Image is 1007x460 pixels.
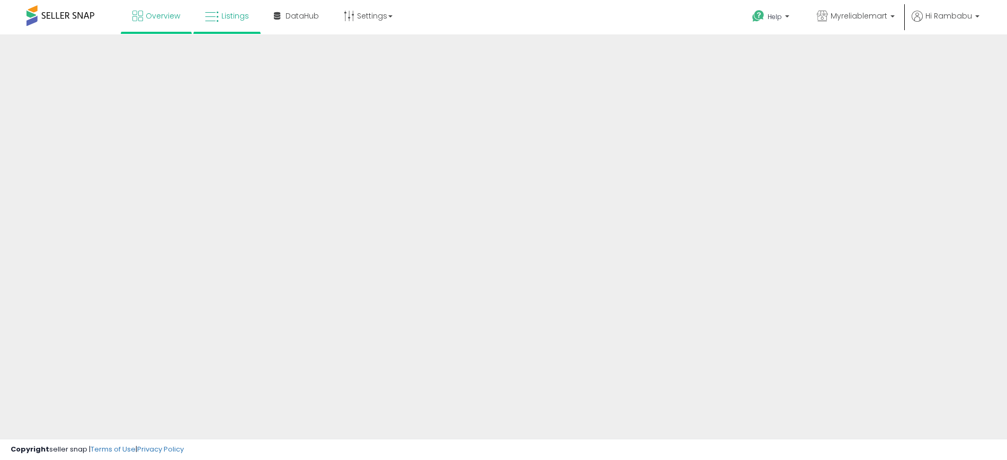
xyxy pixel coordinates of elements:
a: Help [744,2,800,34]
a: Terms of Use [91,444,136,454]
span: Listings [221,11,249,21]
span: Help [768,12,782,21]
a: Privacy Policy [137,444,184,454]
span: Overview [146,11,180,21]
a: Hi Rambabu [912,11,979,34]
span: Hi Rambabu [925,11,972,21]
strong: Copyright [11,444,49,454]
span: Myreliablemart [831,11,887,21]
div: seller snap | | [11,445,184,455]
span: DataHub [286,11,319,21]
i: Get Help [752,10,765,23]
